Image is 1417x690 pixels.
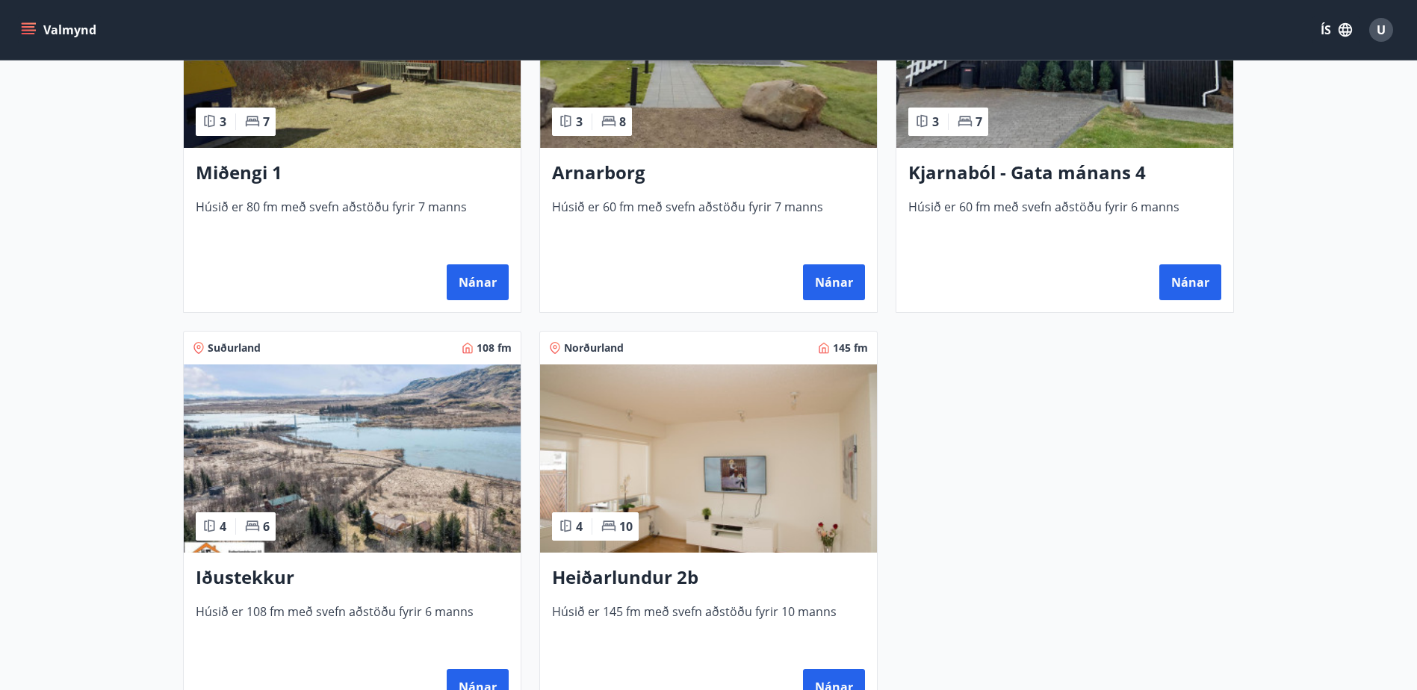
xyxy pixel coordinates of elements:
span: 7 [976,114,982,130]
button: ÍS [1312,16,1360,43]
h3: Arnarborg [552,160,865,187]
span: Húsið er 80 fm með svefn aðstöðu fyrir 7 manns [196,199,509,248]
span: 10 [619,518,633,535]
span: Norðurland [564,341,624,355]
span: 3 [576,114,583,130]
h3: Kjarnaból - Gata mánans 4 [908,160,1221,187]
span: 8 [619,114,626,130]
button: Nánar [1159,264,1221,300]
h3: Heiðarlundur 2b [552,565,865,591]
span: 4 [220,518,226,535]
span: 108 fm [477,341,512,355]
img: Paella dish [540,364,877,553]
button: menu [18,16,102,43]
span: 7 [263,114,270,130]
span: Húsið er 60 fm með svefn aðstöðu fyrir 6 manns [908,199,1221,248]
h3: Iðustekkur [196,565,509,591]
span: 4 [576,518,583,535]
span: 145 fm [833,341,868,355]
span: Húsið er 60 fm með svefn aðstöðu fyrir 7 manns [552,199,865,248]
span: Húsið er 108 fm með svefn aðstöðu fyrir 6 manns [196,603,509,653]
span: 3 [220,114,226,130]
button: Nánar [803,264,865,300]
span: 6 [263,518,270,535]
button: U [1363,12,1399,48]
span: 3 [932,114,939,130]
img: Paella dish [184,364,521,553]
button: Nánar [447,264,509,300]
h3: Miðengi 1 [196,160,509,187]
span: Suðurland [208,341,261,355]
span: U [1377,22,1386,38]
span: Húsið er 145 fm með svefn aðstöðu fyrir 10 manns [552,603,865,653]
